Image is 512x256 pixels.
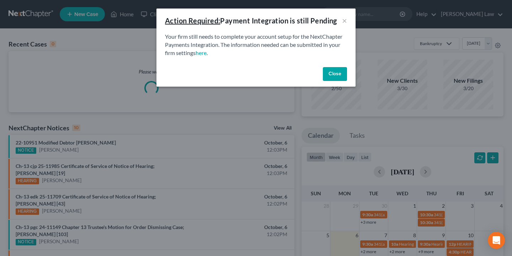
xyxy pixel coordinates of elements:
[196,49,207,56] a: here
[165,16,220,25] u: Action Required:
[488,232,505,249] div: Open Intercom Messenger
[165,16,337,26] div: Payment Integration is still Pending
[323,67,347,81] button: Close
[165,33,347,57] p: Your firm still needs to complete your account setup for the NextChapter Payments Integration. Th...
[342,16,347,25] button: ×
